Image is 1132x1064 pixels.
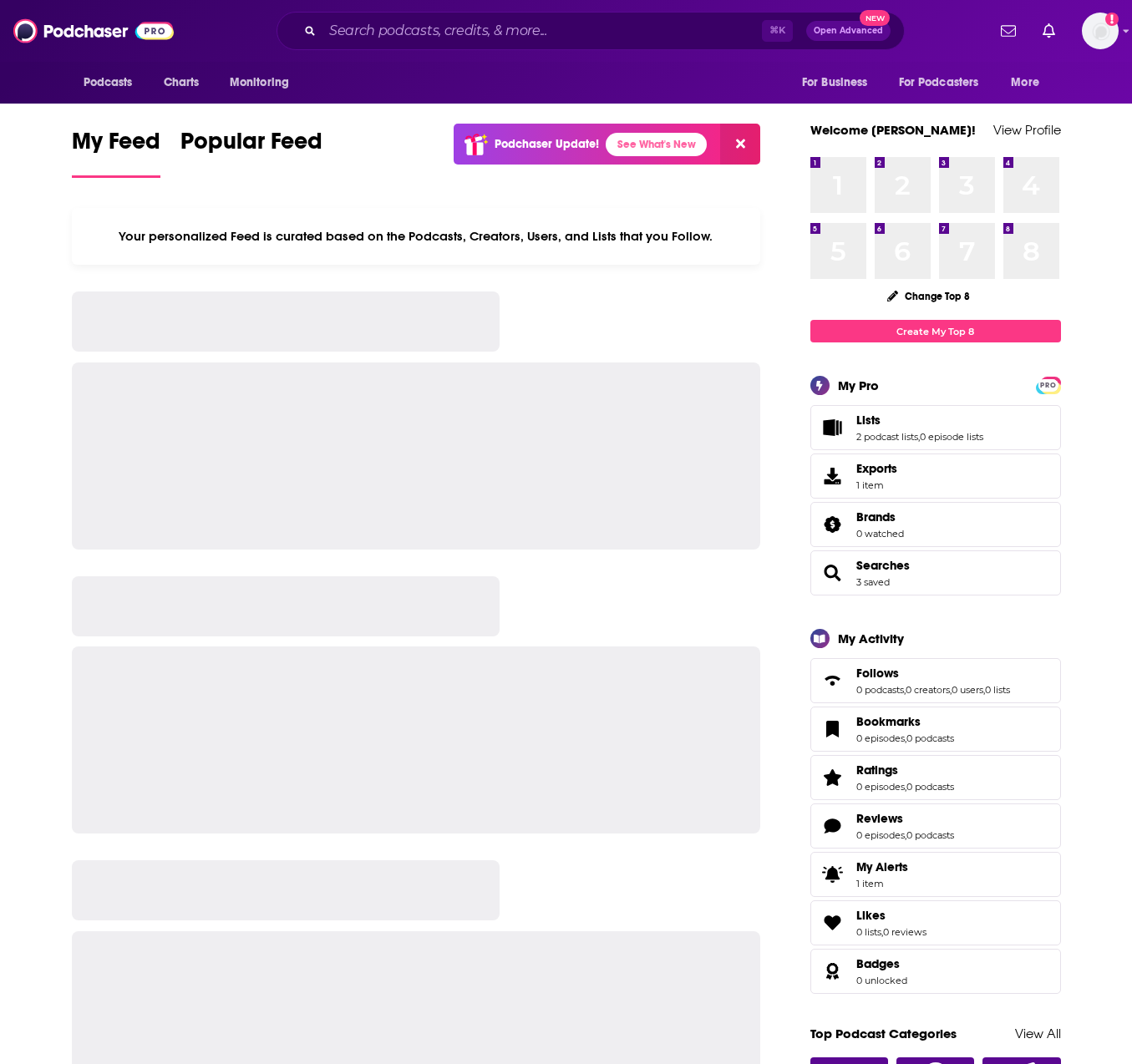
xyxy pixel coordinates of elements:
[856,829,905,841] a: 0 episodes
[810,550,1061,595] span: Searches
[983,684,985,696] span: ,
[838,377,879,393] div: My Pro
[218,67,311,99] button: open menu
[856,859,908,874] span: My Alerts
[906,829,954,841] a: 0 podcasts
[860,10,890,26] span: New
[856,461,897,476] span: Exports
[72,208,761,265] div: Your personalized Feed is curated based on the Podcasts, Creators, Users, and Lists that you Follow.
[856,878,908,889] span: 1 item
[72,127,160,165] span: My Feed
[856,811,954,826] a: Reviews
[856,479,897,491] span: 1 item
[856,956,900,971] span: Badges
[495,137,599,151] p: Podchaser Update!
[920,431,983,443] a: 0 episode lists
[810,453,1061,499] a: Exports
[816,960,850,983] a: Badges
[856,763,898,778] span: Ratings
[993,122,1061,138] a: View Profile
[1105,13,1119,26] svg: Add a profile image
[180,127,322,165] span: Popular Feed
[810,320,1061,342] a: Create My Top 8
[816,814,850,838] a: Reviews
[856,558,910,573] a: Searches
[802,71,868,94] span: For Business
[905,829,906,841] span: ,
[856,781,905,793] a: 0 episodes
[277,12,905,50] div: Search podcasts, credits, & more...
[816,464,850,488] span: Exports
[950,684,952,696] span: ,
[838,631,904,646] div: My Activity
[810,405,1061,450] span: Lists
[810,122,976,138] a: Welcome [PERSON_NAME]!
[816,911,850,935] a: Likes
[856,811,903,826] span: Reviews
[1036,17,1062,45] a: Show notifications dropdown
[899,71,979,94] span: For Podcasters
[816,669,850,692] a: Follows
[1082,13,1119,49] button: Show profile menu
[881,926,883,938] span: ,
[810,707,1061,752] span: Bookmarks
[856,908,886,923] span: Likes
[810,1026,957,1041] a: Top Podcast Categories
[877,286,981,307] button: Change Top 8
[905,781,906,793] span: ,
[816,416,850,439] a: Lists
[856,714,954,729] a: Bookmarks
[906,781,954,793] a: 0 podcasts
[322,18,762,44] input: Search podcasts, credits, & more...
[905,732,906,744] span: ,
[816,513,850,536] a: Brands
[1082,13,1119,49] span: Logged in as TrevorC
[856,666,899,681] span: Follows
[856,576,890,588] a: 3 saved
[816,717,850,741] a: Bookmarks
[810,949,1061,994] span: Badges
[952,684,983,696] a: 0 users
[856,509,904,524] a: Brands
[906,684,950,696] a: 0 creators
[810,755,1061,800] span: Ratings
[856,431,918,443] a: 2 podcast lists
[918,431,920,443] span: ,
[814,27,883,35] span: Open Advanced
[1038,379,1058,392] span: PRO
[888,67,1003,99] button: open menu
[856,763,954,778] a: Ratings
[164,71,200,94] span: Charts
[1082,13,1119,49] img: User Profile
[762,20,793,42] span: ⌘ K
[856,666,1010,681] a: Follows
[816,766,850,789] a: Ratings
[84,71,133,94] span: Podcasts
[904,684,906,696] span: ,
[856,413,983,428] a: Lists
[906,732,954,744] a: 0 podcasts
[72,67,155,99] button: open menu
[810,502,1061,547] span: Brands
[999,67,1060,99] button: open menu
[606,133,707,156] a: See What's New
[810,658,1061,703] span: Follows
[810,852,1061,897] a: My Alerts
[856,509,896,524] span: Brands
[856,413,881,428] span: Lists
[806,21,891,41] button: Open AdvancedNew
[72,127,160,178] a: My Feed
[1015,1026,1061,1041] a: View All
[13,15,174,47] a: Podchaser - Follow, Share and Rate Podcasts
[856,926,881,938] a: 0 lists
[790,67,889,99] button: open menu
[816,561,850,585] a: Searches
[1038,378,1058,391] a: PRO
[856,975,907,986] a: 0 unlocked
[994,17,1023,45] a: Show notifications dropdown
[883,926,926,938] a: 0 reviews
[230,71,289,94] span: Monitoring
[810,803,1061,849] span: Reviews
